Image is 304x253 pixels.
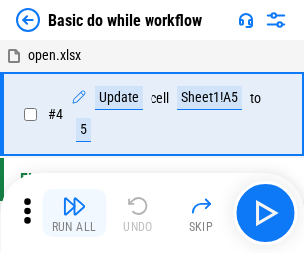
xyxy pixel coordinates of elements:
img: Back [16,8,40,32]
div: to [250,91,261,106]
span: open.xlsx [28,47,81,63]
div: Sheet1!A5 [177,86,242,110]
button: Run All [42,189,106,237]
div: Basic do while workflow [48,11,202,30]
div: 5 [76,118,91,142]
span: # 4 [48,106,63,122]
img: Skip [189,194,213,218]
div: Run All [52,221,97,233]
img: Main button [249,197,281,229]
div: Update [95,86,143,110]
div: cell [151,91,169,106]
div: Skip [189,221,214,233]
img: Run All [62,194,86,218]
button: Skip [169,189,233,237]
img: Settings menu [264,8,288,32]
img: Support [238,12,254,28]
